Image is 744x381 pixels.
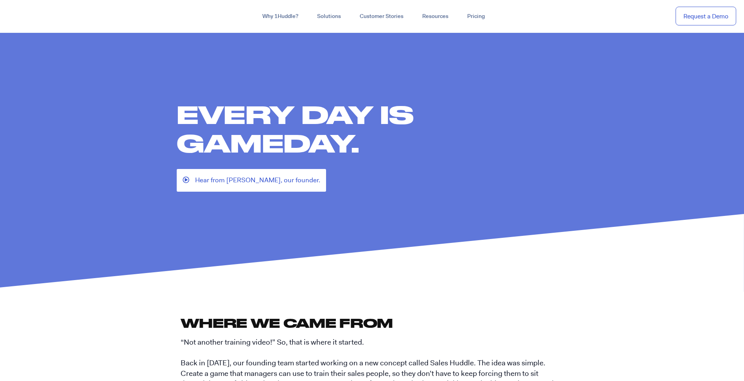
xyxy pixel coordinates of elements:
a: Request a Demo [676,7,736,26]
a: Why 1Huddle? [253,9,308,23]
h2: Where we came from [181,315,564,331]
h1: Every day is gameday. [177,100,575,157]
img: ... [8,9,64,23]
a: Solutions [308,9,350,23]
a: Hear from [PERSON_NAME], our founder. [177,169,326,191]
a: Resources [413,9,458,23]
a: Pricing [458,9,494,23]
span: Hear from [PERSON_NAME], our founder. [195,175,320,185]
a: Customer Stories [350,9,413,23]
